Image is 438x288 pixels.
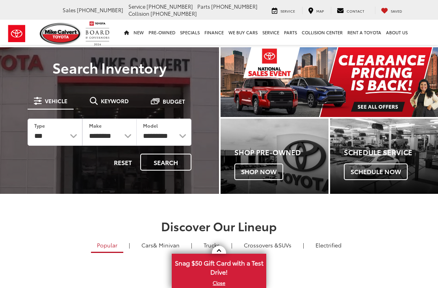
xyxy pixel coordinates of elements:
[122,20,131,45] a: Home
[310,238,347,252] a: Electrified
[107,154,139,171] button: Reset
[221,47,438,117] div: carousel slide number 1 of 1
[266,7,301,14] a: Service
[202,20,226,45] a: Finance
[34,122,45,129] label: Type
[238,238,297,252] a: SUVs
[347,8,364,13] span: Contact
[17,59,202,75] h3: Search Inventory
[150,10,197,17] span: [PHONE_NUMBER]
[345,20,384,45] a: Rent a Toyota
[221,119,328,194] div: Toyota
[344,149,438,156] h4: Schedule Service
[163,98,185,104] span: Budget
[101,98,129,104] span: Keyword
[301,241,306,249] li: |
[282,20,299,45] a: Parts
[375,7,408,14] a: My Saved Vehicles
[2,21,32,46] img: Toyota
[77,6,123,13] span: [PHONE_NUMBER]
[331,7,370,14] a: Contact
[260,20,282,45] a: Service
[140,154,191,171] button: Search
[128,3,145,10] span: Service
[146,20,178,45] a: Pre-Owned
[45,98,67,104] span: Vehicle
[127,241,132,249] li: |
[63,6,76,13] span: Sales
[221,119,328,194] a: Shop Pre-Owned Shop Now
[330,119,438,194] div: Toyota
[302,7,330,14] a: Map
[344,164,408,180] span: Schedule Now
[384,20,410,45] a: About Us
[197,3,210,10] span: Parts
[234,149,328,156] h4: Shop Pre-Owned
[221,47,438,117] section: Carousel section with vehicle pictures - may contain disclaimers.
[229,241,234,249] li: |
[143,122,158,129] label: Model
[226,20,260,45] a: WE BUY CARS
[221,47,438,117] img: Clearance Pricing Is Back
[316,8,324,13] span: Map
[391,8,402,13] span: Saved
[234,164,283,180] span: Shop Now
[128,10,149,17] span: Collision
[330,119,438,194] a: Schedule Service Schedule Now
[299,20,345,45] a: Collision Center
[89,122,102,129] label: Make
[91,238,123,253] a: Popular
[198,238,226,252] a: Trucks
[147,3,193,10] span: [PHONE_NUMBER]
[211,3,258,10] span: [PHONE_NUMBER]
[280,8,295,13] span: Service
[244,241,278,249] span: Crossovers &
[40,23,82,45] img: Mike Calvert Toyota
[135,238,186,252] a: Cars
[178,20,202,45] a: Specials
[189,241,194,249] li: |
[153,241,180,249] span: & Minivan
[34,219,404,232] h2: Discover Our Lineup
[131,20,146,45] a: New
[173,255,265,279] span: Snag $50 Gift Card with a Test Drive!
